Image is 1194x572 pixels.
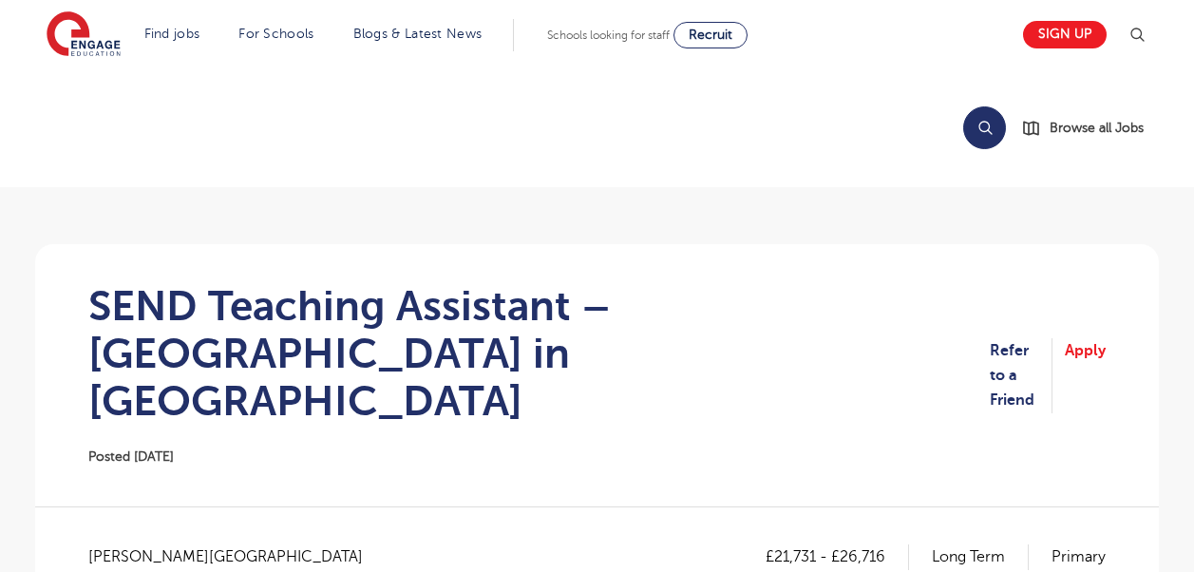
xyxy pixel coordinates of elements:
img: Engage Education [47,11,121,59]
a: Recruit [673,22,748,48]
span: Recruit [689,28,732,42]
span: Browse all Jobs [1050,117,1144,139]
p: Long Term [932,544,1029,569]
span: Posted [DATE] [88,449,174,464]
a: Sign up [1023,21,1107,48]
p: £21,731 - £26,716 [766,544,909,569]
span: Schools looking for staff [547,29,670,42]
a: Find jobs [144,27,200,41]
h1: SEND Teaching Assistant – [GEOGRAPHIC_DATA] in [GEOGRAPHIC_DATA] [88,282,990,425]
button: Search [963,106,1006,149]
a: Browse all Jobs [1021,117,1159,139]
span: [PERSON_NAME][GEOGRAPHIC_DATA] [88,544,382,569]
a: Blogs & Latest News [353,27,483,41]
a: Refer to a Friend [990,338,1052,413]
a: Apply [1065,338,1106,413]
p: Primary [1052,544,1106,569]
a: For Schools [238,27,313,41]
